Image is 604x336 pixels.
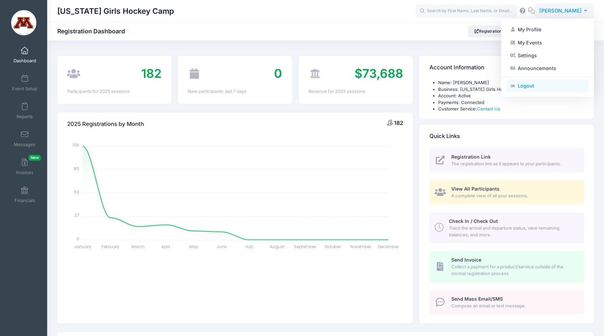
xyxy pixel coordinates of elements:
a: Logout [507,79,588,92]
h1: [US_STATE] Girls Hockey Camp [57,3,174,19]
a: InvoicesNew [9,155,41,178]
span: 0 [274,66,282,81]
tspan: 106 [72,142,79,148]
tspan: May [189,244,198,249]
h4: 2025 Registrations by Month [67,114,144,134]
span: Reports [17,114,33,120]
li: Business: [US_STATE] Girls Hockey Camp [438,86,584,93]
h1: Registration Dashboard [57,28,131,35]
a: Registration Link [468,26,517,37]
span: Dashboard [13,58,36,64]
tspan: December [378,244,399,249]
a: Financials [9,183,41,206]
tspan: April [162,244,171,249]
span: $73,688 [355,66,403,81]
span: A complete view of all your sessions. [451,193,576,199]
tspan: 27 [74,212,79,218]
a: Settings [507,49,588,62]
a: Contact Us [477,106,500,111]
tspan: 0 [77,236,79,241]
span: Track the arrival and departure status, view remaining balances, and more. [449,225,576,238]
span: 182 [141,66,161,81]
tspan: March [132,244,145,249]
a: Send Mass Email/SMS Compose an email or text message. [429,290,584,314]
h4: Account Information [429,58,484,77]
span: 182 [394,120,403,126]
tspan: October [325,244,341,249]
a: My Events [507,36,588,49]
span: Invoices [16,170,33,175]
span: The registration link as it appears to your participants. [451,161,576,167]
tspan: November [350,244,371,249]
span: Send Mass Email/SMS [451,296,503,302]
span: Registration Link [451,154,491,160]
a: Messages [9,127,41,150]
span: Messages [14,142,35,147]
span: Compose an email or text message. [451,303,576,309]
li: Payments: Connected [438,99,584,106]
a: Announcements [507,62,588,75]
span: Send Invoice [451,257,481,263]
div: New participants: last 7 days [188,88,282,95]
span: Financials [14,198,35,203]
a: Registration Link The registration link as it appears to your participants. [429,148,584,173]
a: Send Invoice Collect a payment for a product/service outside of the normal registration process [429,251,584,282]
h4: Quick Links [429,127,460,146]
a: Dashboard [9,43,41,67]
tspan: July [245,244,254,249]
a: Check In / Check Out Track the arrival and departure status, view remaining balances, and more. [429,212,584,243]
tspan: 53 [74,189,79,195]
div: Revenue for 2025 sessions [308,88,403,95]
tspan: June [217,244,227,249]
tspan: February [101,244,119,249]
input: Search by First Name, Last Name, or Email... [416,4,517,18]
li: Name: [PERSON_NAME] [438,79,584,86]
span: View All Participants [451,186,500,192]
tspan: 80 [74,166,79,171]
a: View All Participants A complete view of all your sessions. [429,180,584,205]
tspan: September [294,244,316,249]
li: Customer Service: [438,106,584,112]
a: Reports [9,99,41,123]
div: Participants for 2025 sessions [67,88,161,95]
button: [PERSON_NAME] [535,3,594,19]
img: Minnesota Girls Hockey Camp [11,10,36,35]
span: Event Setup [12,86,37,92]
span: [PERSON_NAME] [539,7,582,14]
span: Check In / Check Out [449,218,498,224]
tspan: January [74,244,91,249]
tspan: August [270,244,285,249]
a: My Profile [507,23,588,36]
span: Collect a payment for a product/service outside of the normal registration process [451,264,576,277]
span: New [29,155,41,161]
a: Event Setup [9,71,41,95]
li: Account: Active [438,93,584,99]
